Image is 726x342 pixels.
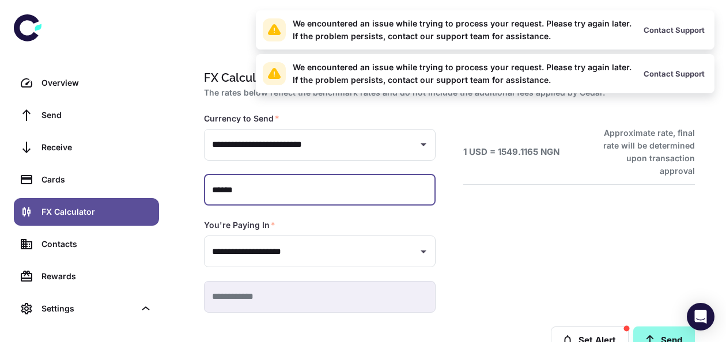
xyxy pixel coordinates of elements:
div: Contacts [41,238,152,250]
a: Overview [14,69,159,97]
button: Contact Support [641,65,708,82]
div: Cards [41,173,152,186]
button: Open [415,244,432,260]
div: Rewards [41,270,152,283]
a: Rewards [14,263,159,290]
div: Settings [14,295,159,322]
div: We encountered an issue while trying to process your request. Please try again later. If the prob... [293,61,632,86]
label: You're Paying In [204,219,275,231]
a: Receive [14,134,159,161]
a: FX Calculator [14,198,159,226]
div: Overview [41,77,152,89]
button: Open [415,136,432,153]
div: Send [41,109,152,121]
label: Currency to Send [204,113,279,124]
h6: 1 USD = 1549.1165 NGN [463,146,559,159]
div: Receive [41,141,152,154]
div: We encountered an issue while trying to process your request. Please try again later. If the prob... [293,17,632,43]
h1: FX Calculator [204,69,690,86]
div: Open Intercom Messenger [687,303,714,330]
a: Send [14,101,159,129]
button: Contact Support [641,21,708,39]
a: Contacts [14,230,159,258]
a: Cards [14,166,159,193]
h6: Approximate rate, final rate will be determined upon transaction approval [591,127,695,177]
div: Settings [41,302,135,315]
div: FX Calculator [41,206,152,218]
